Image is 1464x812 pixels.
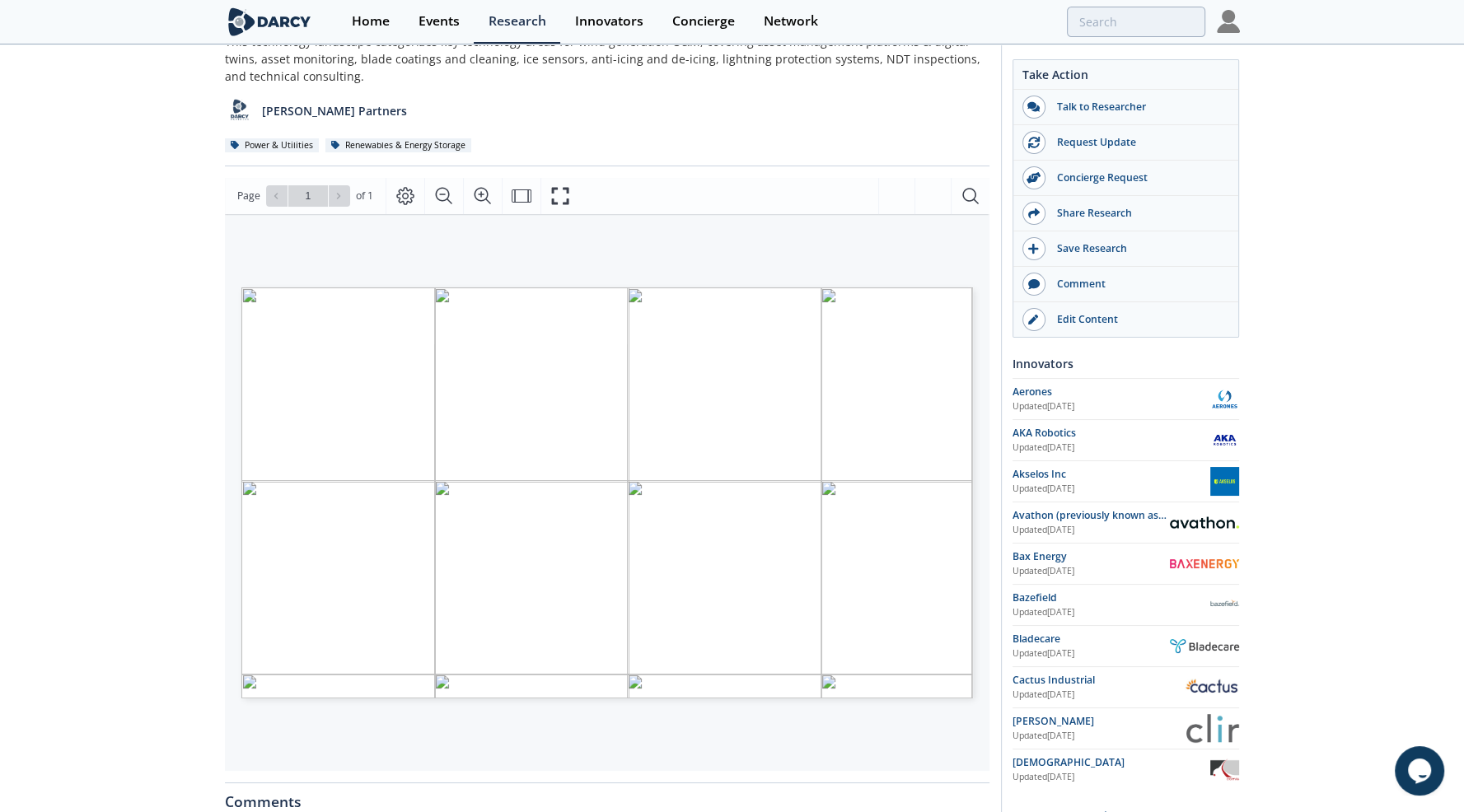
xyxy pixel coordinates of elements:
a: Bladecare Updated[DATE] Bladecare [1013,632,1239,660]
div: Power & Utilities [225,138,320,153]
div: Updated [DATE] [1013,524,1170,537]
img: Bazefield [1210,590,1239,619]
img: Clir Renewables [1186,714,1239,743]
div: Innovators [575,15,643,28]
div: Renewables & Energy Storage [325,138,472,153]
a: Bax Energy Updated[DATE] Bax Energy [1013,549,1239,578]
div: This technology landscape categorizes key technology areas for wind generation O&M, covering asse... [225,33,989,85]
div: Updated [DATE] [1013,730,1186,743]
div: Avathon (previously known as Sparkcognition) [1013,508,1170,523]
div: Updated [DATE] [1013,483,1210,496]
div: Aerones [1013,385,1210,399]
img: logo-wide.svg [225,7,315,36]
div: Take Action [1013,66,1238,90]
div: AKA Robotics [1013,426,1210,441]
a: Aerones Updated[DATE] Aerones [1013,385,1239,413]
div: Innovators [1013,349,1239,378]
img: Cactus Industrial [1185,673,1239,702]
div: Cactus Industrial [1013,673,1185,688]
img: Akselos Inc [1210,467,1239,496]
div: Updated [DATE] [1013,400,1210,413]
div: Akselos Inc [1013,467,1210,482]
div: Updated [DATE] [1013,771,1210,784]
img: Profile [1217,10,1240,33]
div: Updated [DATE] [1013,565,1170,578]
div: Events [419,15,460,28]
img: Avathon (previously known as Sparkcognition) [1170,516,1239,529]
div: Save Research [1045,241,1230,256]
a: [DEMOGRAPHIC_DATA] Updated[DATE] Cornis [1013,755,1239,784]
div: Network [764,15,818,28]
div: Updated [DATE] [1013,606,1210,619]
div: Comments [225,783,989,810]
a: Edit Content [1013,302,1238,337]
div: Concierge [672,15,735,28]
div: Updated [DATE] [1013,441,1210,455]
div: Home [352,15,390,28]
img: Cornis [1210,755,1239,784]
iframe: chat widget [1395,746,1448,796]
p: [PERSON_NAME] Partners [262,102,407,119]
div: Bladecare [1013,632,1170,646]
a: [PERSON_NAME] Updated[DATE] Clir Renewables [1013,714,1239,743]
div: [PERSON_NAME] [1013,714,1186,729]
img: Aerones [1210,385,1239,413]
img: AKA Robotics [1210,426,1239,455]
img: Bladecare [1170,639,1239,654]
a: Cactus Industrial Updated[DATE] Cactus Industrial [1013,673,1239,702]
div: Comment [1045,277,1230,292]
a: Avathon (previously known as Sparkcognition) Updated[DATE] Avathon (previously known as Sparkcogn... [1013,508,1239,537]
div: Edit Content [1045,312,1230,327]
div: Share Research [1045,206,1230,221]
a: AKA Robotics Updated[DATE] AKA Robotics [1013,426,1239,455]
div: Concierge Request [1045,170,1230,185]
div: Bazefield [1013,590,1210,605]
input: Advanced Search [1067,7,1205,37]
a: Akselos Inc Updated[DATE] Akselos Inc [1013,467,1239,496]
div: Talk to Researcher [1045,100,1230,114]
div: Bax Energy [1013,549,1170,564]
div: Updated [DATE] [1013,647,1170,660]
div: [DEMOGRAPHIC_DATA] [1013,755,1210,770]
div: Request Update [1045,135,1230,150]
div: Updated [DATE] [1013,688,1185,702]
a: Bazefield Updated[DATE] Bazefield [1013,590,1239,619]
div: Research [489,15,546,28]
img: Bax Energy [1170,559,1239,568]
